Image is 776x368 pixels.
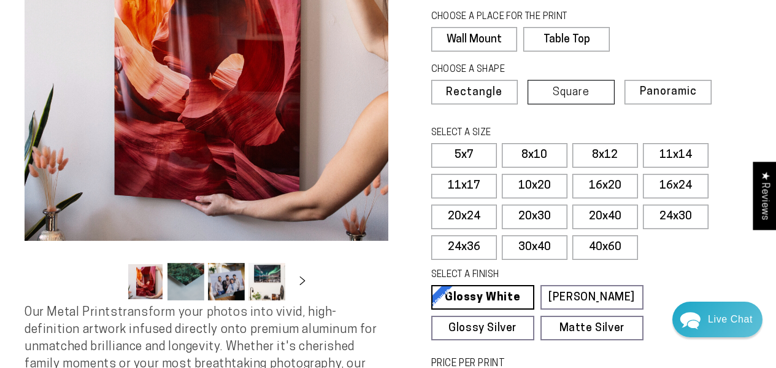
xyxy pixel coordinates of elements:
[502,174,567,198] label: 10x20
[431,10,599,24] legend: CHOOSE A PLACE FOR THE PRINT
[572,205,638,229] label: 20x40
[502,143,567,168] label: 8x10
[643,143,709,168] label: 11x14
[572,143,638,168] label: 8x12
[553,87,590,98] span: Square
[248,263,285,300] button: Load image 4 in gallery view
[502,235,567,260] label: 30x40
[643,205,709,229] label: 24x30
[572,235,638,260] label: 40x60
[431,143,497,168] label: 5x7
[753,162,776,230] div: Click to open Judge.me floating reviews tab
[431,235,497,260] label: 24x36
[540,285,643,310] a: [PERSON_NAME]
[431,63,600,77] legend: CHOOSE A SHAPE
[431,27,518,52] label: Wall Mount
[572,174,638,198] label: 16x20
[208,263,245,300] button: Load image 3 in gallery view
[640,86,697,98] span: Panoramic
[431,285,534,310] a: Glossy White
[643,174,709,198] label: 16x24
[431,205,497,229] label: 20x24
[431,268,619,282] legend: SELECT A FINISH
[431,127,619,140] legend: SELECT A SIZE
[127,263,164,300] button: Load image 1 in gallery view
[167,263,204,300] button: Load image 2 in gallery view
[431,316,534,340] a: Glossy Silver
[289,268,316,295] button: Slide right
[96,268,123,295] button: Slide left
[523,27,610,52] label: Table Top
[540,316,643,340] a: Matte Silver
[446,87,502,98] span: Rectangle
[672,302,763,337] div: Chat widget toggle
[708,302,753,337] div: Contact Us Directly
[502,205,567,229] label: 20x30
[431,174,497,198] label: 11x17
